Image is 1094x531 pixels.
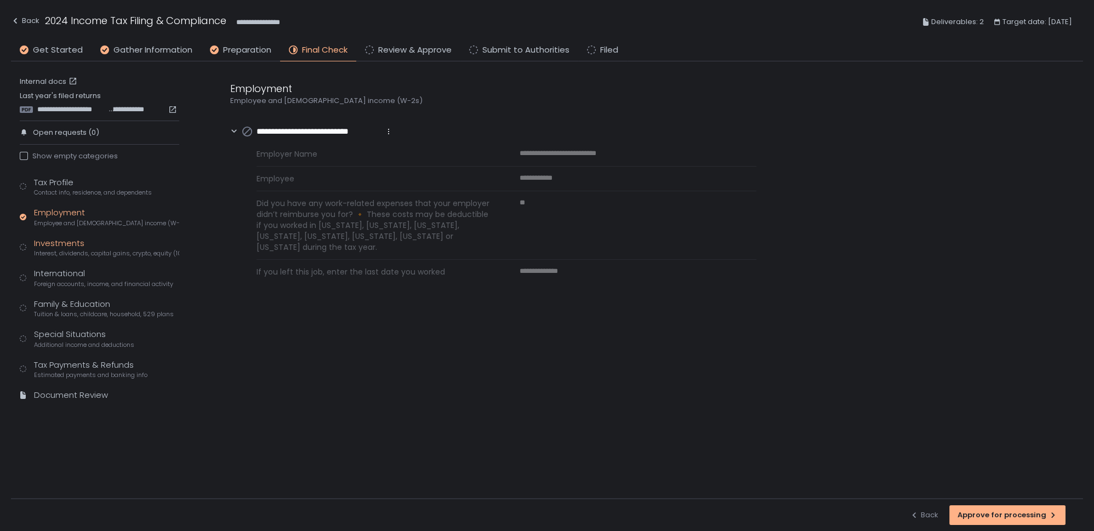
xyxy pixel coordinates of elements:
div: Special Situations [34,328,134,349]
span: Foreign accounts, income, and financial activity [34,280,173,288]
span: Interest, dividends, capital gains, crypto, equity (1099s, K-1s) [34,249,179,258]
span: Gather Information [113,44,192,56]
span: Deliverables: 2 [931,15,984,28]
div: Document Review [34,389,108,402]
div: International [34,267,173,288]
div: Approve for processing [958,510,1057,520]
span: Final Check [302,44,347,56]
div: Employment [230,81,756,96]
span: Contact info, residence, and dependents [34,189,152,197]
button: Back [910,505,938,525]
div: Tax Payments & Refunds [34,359,147,380]
h1: 2024 Income Tax Filing & Compliance [45,13,226,28]
span: If you left this job, enter the last date you worked [257,266,493,277]
div: Employee and [DEMOGRAPHIC_DATA] income (W-2s) [230,96,756,106]
span: Employee [257,173,493,184]
button: Approve for processing [949,505,1065,525]
div: Family & Education [34,298,174,319]
span: Preparation [223,44,271,56]
span: Did you have any work-related expenses that your employer didn’t reimburse you for? 🔸 These costs... [257,198,493,253]
span: Review & Approve [378,44,452,56]
span: Employee and [DEMOGRAPHIC_DATA] income (W-2s) [34,219,179,227]
span: Estimated payments and banking info [34,371,147,379]
div: Back [910,510,938,520]
span: Target date: [DATE] [1002,15,1072,28]
div: Back [11,14,39,27]
span: Tuition & loans, childcare, household, 529 plans [34,310,174,318]
span: Filed [600,44,618,56]
a: Internal docs [20,77,79,87]
span: Open requests (0) [33,128,99,138]
span: Get Started [33,44,83,56]
div: Last year's filed returns [20,91,179,114]
div: Tax Profile [34,176,152,197]
div: Investments [34,237,179,258]
button: Back [11,13,39,31]
div: Employment [34,207,179,227]
span: Additional income and deductions [34,341,134,349]
span: Submit to Authorities [482,44,569,56]
span: Employer Name [257,149,493,159]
